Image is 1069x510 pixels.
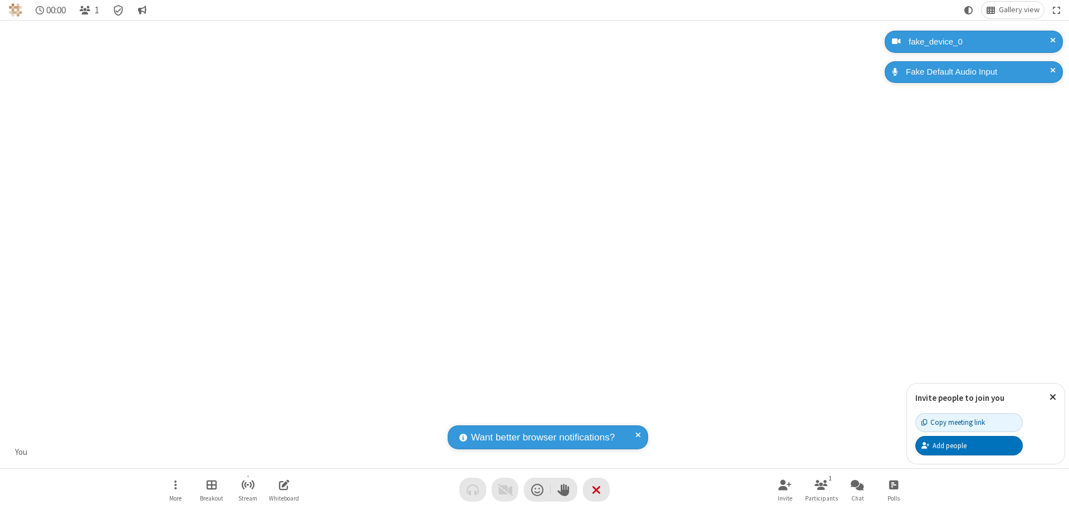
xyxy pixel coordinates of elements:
[999,6,1039,14] span: Gallery view
[471,430,615,445] span: Want better browser notifications?
[902,66,1055,79] div: Fake Default Audio Input
[31,2,71,18] div: Timer
[1048,2,1065,18] button: Fullscreen
[915,393,1004,403] label: Invite people to join you
[877,474,910,506] button: Open poll
[887,495,900,502] span: Polls
[200,495,223,502] span: Breakout
[583,478,610,502] button: End or leave meeting
[915,436,1023,455] button: Add people
[11,446,32,459] div: You
[459,478,486,502] button: Audio problem - check your Internet connection or call by phone
[841,474,874,506] button: Open chat
[768,474,802,506] button: Invite participants (⌘+Shift+I)
[805,495,838,502] span: Participants
[551,478,577,502] button: Raise hand
[159,474,192,506] button: Open menu
[238,495,257,502] span: Stream
[826,473,835,483] div: 1
[95,5,99,16] span: 1
[492,478,518,502] button: Video
[9,3,22,17] img: QA Selenium DO NOT DELETE OR CHANGE
[133,2,151,18] button: Conversation
[75,2,104,18] button: Open participant list
[851,495,864,502] span: Chat
[269,495,299,502] span: Whiteboard
[108,2,129,18] div: Meeting details Encryption enabled
[195,474,228,506] button: Manage Breakout Rooms
[524,478,551,502] button: Send a reaction
[231,474,264,506] button: Start streaming
[46,5,66,16] span: 00:00
[921,417,985,428] div: Copy meeting link
[960,2,978,18] button: Using system theme
[169,495,182,502] span: More
[805,474,838,506] button: Open participant list
[982,2,1044,18] button: Change layout
[1041,384,1065,411] button: Close popover
[915,413,1023,432] button: Copy meeting link
[905,36,1055,48] div: fake_device_0
[778,495,792,502] span: Invite
[267,474,301,506] button: Open shared whiteboard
